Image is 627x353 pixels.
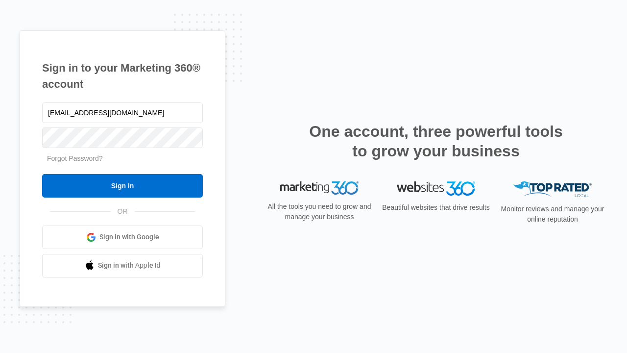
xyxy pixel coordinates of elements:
[498,204,607,225] p: Monitor reviews and manage your online reputation
[397,181,475,196] img: Websites 360
[306,122,566,161] h2: One account, three powerful tools to grow your business
[265,202,374,222] p: All the tools you need to grow and manage your business
[42,226,203,249] a: Sign in with Google
[47,154,103,162] a: Forgot Password?
[513,181,592,198] img: Top Rated Local
[99,232,159,242] span: Sign in with Google
[111,206,135,217] span: OR
[381,202,491,213] p: Beautiful websites that drive results
[98,260,161,271] span: Sign in with Apple Id
[42,254,203,277] a: Sign in with Apple Id
[42,102,203,123] input: Email
[42,174,203,198] input: Sign In
[42,60,203,92] h1: Sign in to your Marketing 360® account
[280,181,359,195] img: Marketing 360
